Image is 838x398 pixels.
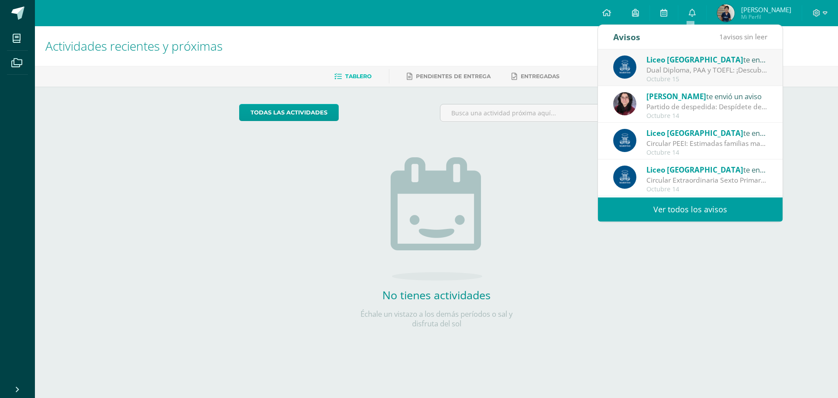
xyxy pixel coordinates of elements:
div: Octubre 14 [646,112,768,120]
div: Dual Diploma, PAA y TOEFL: ¡Descubre un proyecto educativo innovador para ti y tu familia! Vamos ... [646,65,768,75]
div: Avisos [613,25,640,49]
span: avisos sin leer [719,32,767,42]
div: te envió un aviso [646,90,768,102]
a: Ver todos los avisos [598,197,783,221]
span: Tablero [345,73,371,80]
span: Pendientes de entrega [416,73,491,80]
div: te envió un aviso [646,164,768,175]
span: [PERSON_NAME] [646,91,706,101]
input: Busca una actividad próxima aquí... [440,104,634,121]
img: no_activities.png [391,157,482,280]
div: te envió un aviso [646,54,768,65]
div: te envió un aviso [646,127,768,138]
img: 1535c0312ae203c30d44d59aa01203f9.png [717,4,735,22]
span: Liceo [GEOGRAPHIC_DATA] [646,128,743,138]
a: Tablero [334,69,371,83]
span: [PERSON_NAME] [741,5,791,14]
span: Liceo [GEOGRAPHIC_DATA] [646,55,743,65]
a: todas las Actividades [239,104,339,121]
a: Pendientes de entrega [407,69,491,83]
h2: No tienes actividades [349,287,524,302]
img: b41cd0bd7c5dca2e84b8bd7996f0ae72.png [613,129,636,152]
div: Octubre 14 [646,186,768,193]
div: Partido de despedida: Despídete de tu cancha de segundo ciclo [646,102,768,112]
span: 1 [719,32,723,42]
div: Circular Extraordinaria Sexto Primaria : Estimadas familias maristas les compartimos la siguiente... [646,175,768,185]
span: Mi Perfil [741,13,791,21]
span: Liceo [GEOGRAPHIC_DATA] [646,165,743,175]
img: b41cd0bd7c5dca2e84b8bd7996f0ae72.png [613,166,636,189]
a: Entregadas [512,69,560,83]
div: Octubre 15 [646,76,768,83]
p: Échale un vistazo a los demás períodos o sal y disfruta del sol [349,309,524,329]
span: Actividades recientes y próximas [45,38,223,54]
div: Circular PEEI: Estimadas familias maristas nos complace compartir con ustedes que, como parte de ... [646,138,768,149]
img: f1067e2d6ed4d93e3fdd1602a9c4be33.png [613,92,636,115]
span: Entregadas [521,73,560,80]
div: Octubre 14 [646,149,768,156]
img: b41cd0bd7c5dca2e84b8bd7996f0ae72.png [613,55,636,79]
